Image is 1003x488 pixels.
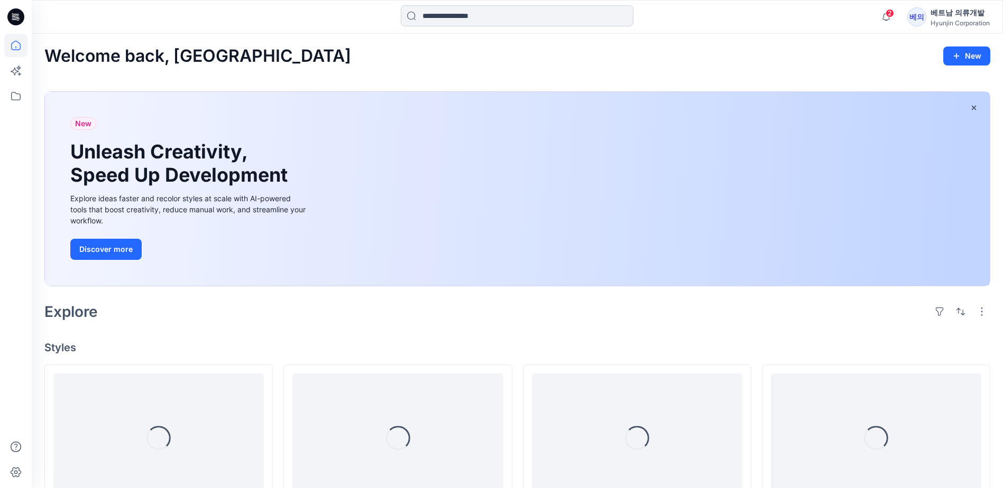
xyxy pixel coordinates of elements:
h1: Unleash Creativity, Speed Up Development [70,140,292,186]
span: 2 [886,9,894,17]
div: Hyunjin Corporation [931,19,990,27]
button: Discover more [70,239,142,260]
div: Explore ideas faster and recolor styles at scale with AI-powered tools that boost creativity, red... [70,193,308,226]
span: New [75,117,91,130]
div: 베트남 의류개발 [931,6,990,19]
button: New [943,46,990,65]
h4: Styles [44,341,990,354]
h2: Explore [44,303,98,320]
div: 베의 [907,7,926,26]
h2: Welcome back, [GEOGRAPHIC_DATA] [44,46,351,66]
a: Discover more [70,239,308,260]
